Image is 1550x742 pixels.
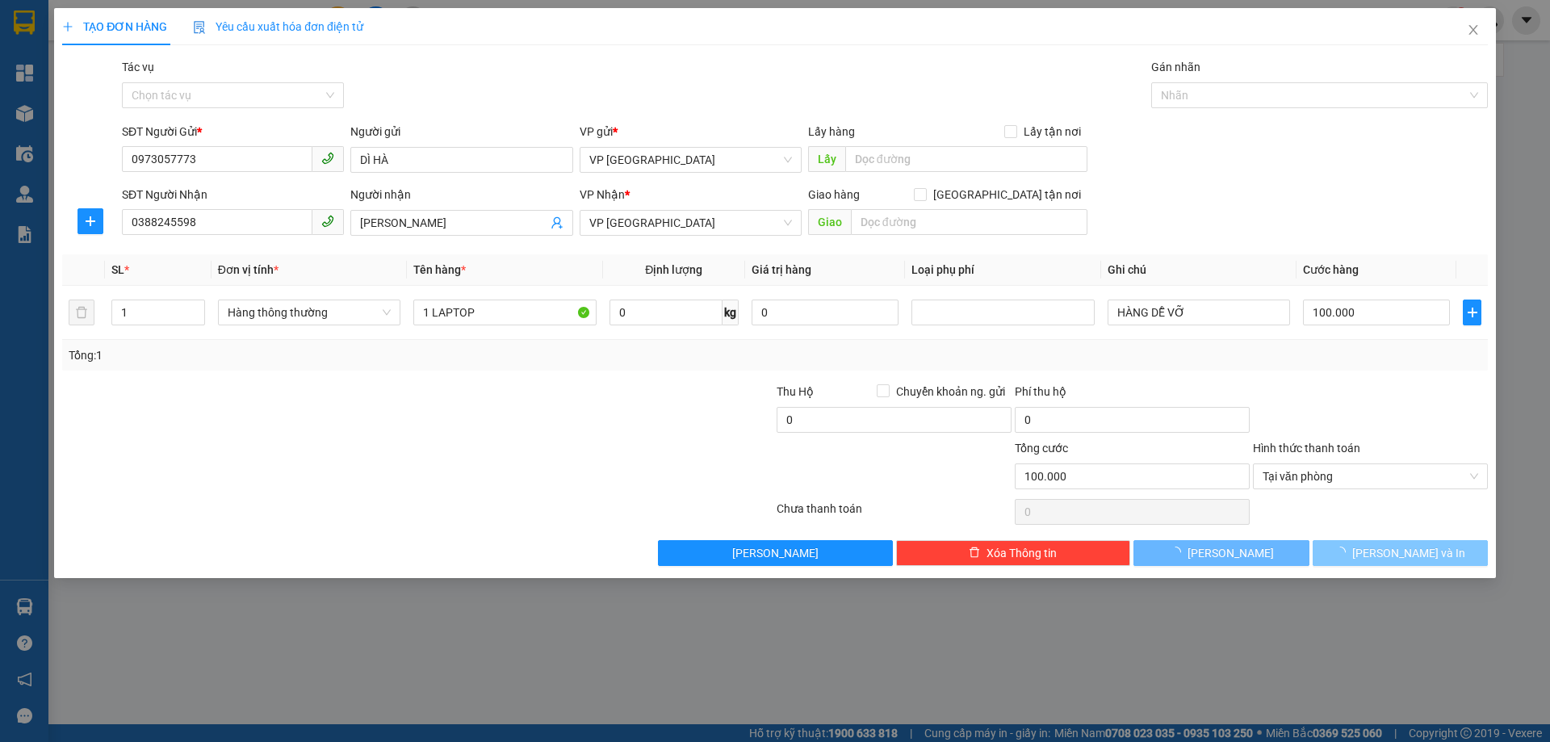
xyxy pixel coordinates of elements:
span: Định lượng [645,263,702,276]
span: plus [1464,306,1480,319]
div: Chưa thanh toán [775,500,1013,528]
div: SĐT Người Gửi [122,123,344,140]
input: VD: Bàn, Ghế [413,300,596,325]
span: Giao [808,209,851,235]
th: Loại phụ phí [905,254,1100,286]
span: TẠO ĐƠN HÀNG [62,20,167,33]
span: user-add [551,216,563,229]
div: Phí thu hộ [1015,383,1250,407]
span: phone [321,152,334,165]
span: kg [723,300,739,325]
img: logo.jpg [20,20,101,101]
span: Giao hàng [808,188,860,201]
span: [PERSON_NAME] và In [1352,544,1465,562]
button: plus [1463,300,1481,325]
li: Cổ Đạm, xã [GEOGRAPHIC_DATA], [GEOGRAPHIC_DATA] [151,40,675,60]
span: Chuyển khoản ng. gửi [890,383,1012,400]
span: VP Xuân Giang [589,148,792,172]
img: icon [193,21,206,34]
span: SL [111,263,124,276]
span: loading [1334,547,1352,558]
span: [PERSON_NAME] [1188,544,1274,562]
span: Xóa Thông tin [987,544,1057,562]
span: Hàng thông thường [228,300,391,325]
th: Ghi chú [1101,254,1297,286]
span: [PERSON_NAME] [732,544,819,562]
span: Lấy hàng [808,125,855,138]
span: Tại văn phòng [1263,464,1478,488]
span: phone [321,215,334,228]
label: Hình thức thanh toán [1253,442,1360,455]
span: delete [969,547,980,560]
input: Dọc đường [845,146,1087,172]
span: Tên hàng [413,263,466,276]
div: VP gửi [580,123,802,140]
button: Close [1451,8,1496,53]
div: Người nhận [350,186,572,203]
div: SĐT Người Nhận [122,186,344,203]
span: Thu Hộ [777,385,814,398]
span: Cước hàng [1303,263,1359,276]
input: 0 [752,300,899,325]
span: Giá trị hàng [752,263,811,276]
span: Đơn vị tính [218,263,279,276]
span: Yêu cầu xuất hóa đơn điện tử [193,20,363,33]
span: plus [62,21,73,32]
button: [PERSON_NAME] và In [1313,540,1488,566]
span: VP Mỹ Đình [589,211,792,235]
span: plus [78,215,103,228]
li: Hotline: 1900252555 [151,60,675,80]
span: Tổng cước [1015,442,1068,455]
button: [PERSON_NAME] [658,540,893,566]
input: Dọc đường [851,209,1087,235]
span: Lấy [808,146,845,172]
button: deleteXóa Thông tin [896,540,1131,566]
span: Lấy tận nơi [1017,123,1087,140]
button: [PERSON_NAME] [1133,540,1309,566]
div: Tổng: 1 [69,346,598,364]
span: close [1467,23,1480,36]
span: [GEOGRAPHIC_DATA] tận nơi [927,186,1087,203]
button: plus [77,208,103,234]
span: loading [1170,547,1188,558]
span: VP Nhận [580,188,625,201]
b: GỬI : VP [GEOGRAPHIC_DATA] [20,117,241,171]
div: Người gửi [350,123,572,140]
label: Tác vụ [122,61,154,73]
input: Ghi Chú [1108,300,1290,325]
button: delete [69,300,94,325]
label: Gán nhãn [1151,61,1200,73]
